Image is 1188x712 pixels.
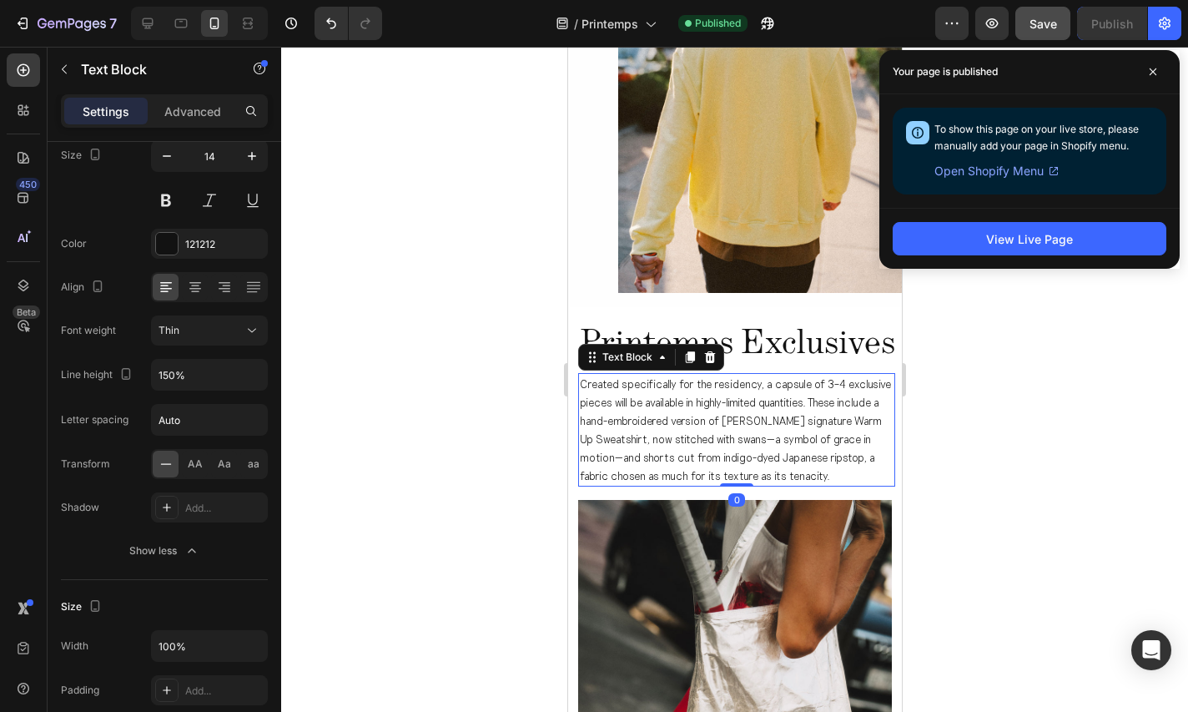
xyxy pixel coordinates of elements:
div: Shadow [61,500,99,515]
div: Color [61,236,87,251]
div: Show less [129,543,200,559]
span: Created specifically for the residency, a capsule of 3–4 exclusive pieces will be available in hi... [12,331,323,436]
div: View Live Page [986,230,1073,248]
div: Beta [13,306,40,319]
iframe: To enrich screen reader interactions, please activate Accessibility in Grammarly extension settings [568,47,902,712]
div: Transform [61,457,110,472]
div: Size [61,596,105,619]
span: To show this page on your live store, please manually add your page in Shopify menu. [934,123,1139,152]
div: Font weight [61,323,116,338]
button: View Live Page [893,222,1166,255]
button: Publish [1077,7,1147,40]
p: Text Block [81,59,223,79]
div: Publish [1091,15,1133,33]
span: Printemps [581,15,638,33]
p: Settings [83,103,129,120]
button: Show less [61,536,268,566]
button: Thin [151,316,268,346]
div: 121212 [185,237,264,252]
input: Auto [152,360,267,390]
div: Add... [185,501,264,516]
span: / [574,15,578,33]
div: Open Intercom Messenger [1131,630,1171,670]
div: Letter spacing [61,412,128,427]
div: Undo/Redo [315,7,382,40]
p: Advanced [164,103,221,120]
span: aa [248,457,259,472]
span: Thin [159,324,179,336]
button: Save [1015,7,1070,40]
button: 7 [7,7,124,40]
p: 7 [109,13,117,33]
div: Line height [61,364,136,386]
span: Printemps Exclusives [12,266,327,321]
div: 450 [16,178,40,191]
div: Align [61,276,108,299]
div: 0 [160,447,177,460]
input: Auto [152,631,267,661]
div: Add... [185,684,264,699]
span: Aa [218,457,231,472]
div: Text Block [31,303,88,318]
span: Open Shopify Menu [934,161,1044,181]
p: Your page is published [893,63,998,80]
div: Padding [61,683,99,698]
div: Size [61,144,105,167]
div: Width [61,639,88,654]
span: Save [1029,17,1057,31]
span: AA [188,457,203,472]
input: Auto [152,405,267,435]
span: Published [695,16,741,31]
